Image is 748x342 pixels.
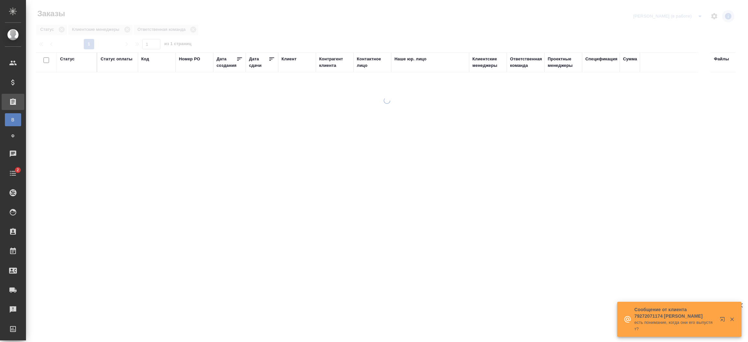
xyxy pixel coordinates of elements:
div: Контактное лицо [357,56,388,69]
span: 2 [13,167,23,173]
span: В [8,116,18,123]
div: Клиентские менеджеры [472,56,504,69]
div: Ответственная команда [510,56,542,69]
a: В [5,113,21,126]
div: Спецификация [585,56,617,62]
div: Дата создания [217,56,236,69]
div: Контрагент клиента [319,56,350,69]
button: Закрыть [725,316,739,322]
div: Статус оплаты [101,56,132,62]
p: Сообщение от клиента 79272071174 [PERSON_NAME] [634,306,716,319]
p: есть понимание, когда они его выпустят? [634,319,716,332]
div: Проектные менеджеры [548,56,579,69]
a: Ф [5,129,21,142]
div: Статус [60,56,75,62]
div: Наше юр. лицо [394,56,427,62]
div: Номер PO [179,56,200,62]
div: Клиент [281,56,296,62]
div: Файлы [714,56,729,62]
a: 2 [2,165,24,181]
span: Ф [8,133,18,139]
div: Дата сдачи [249,56,268,69]
div: Код [141,56,149,62]
button: Открыть в новой вкладке [716,313,731,328]
div: Сумма [623,56,637,62]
